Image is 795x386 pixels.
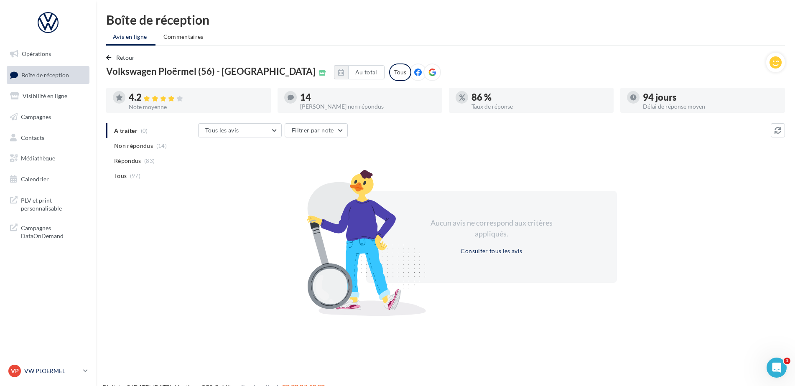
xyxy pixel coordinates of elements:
span: (83) [144,157,155,164]
a: VP VW PLOERMEL [7,363,89,379]
span: VP [11,367,19,375]
span: Campagnes [21,113,51,120]
span: Campagnes DataOnDemand [21,222,86,240]
span: 1 [784,358,790,364]
span: PLV et print personnalisable [21,195,86,213]
p: VW PLOERMEL [24,367,80,375]
span: Volkswagen Ploërmel (56) - [GEOGRAPHIC_DATA] [106,67,316,76]
span: Retour [116,54,135,61]
span: Visibilité en ligne [23,92,67,99]
button: Retour [106,53,138,63]
a: Calendrier [5,170,91,188]
div: Taux de réponse [471,104,607,109]
iframe: Intercom live chat [767,358,787,378]
button: Au total [334,65,385,79]
button: Tous les avis [198,123,282,137]
span: Tous [114,172,127,180]
span: Tous les avis [205,127,239,134]
a: Médiathèque [5,150,91,167]
span: Opérations [22,50,51,57]
a: PLV et print personnalisable [5,191,91,216]
div: Boîte de réception [106,13,785,26]
a: Boîte de réception [5,66,91,84]
button: Filtrer par note [285,123,348,137]
div: Aucun avis ne correspond aux critères appliqués. [420,218,563,239]
span: Contacts [21,134,44,141]
a: Visibilité en ligne [5,87,91,105]
span: Répondus [114,157,141,165]
div: Tous [389,63,411,81]
span: Commentaires [163,33,204,40]
div: Délai de réponse moyen [643,104,778,109]
span: (14) [156,142,167,149]
div: [PERSON_NAME] non répondus [300,104,436,109]
span: Non répondus [114,142,153,150]
a: Campagnes DataOnDemand [5,219,91,244]
span: (97) [130,173,140,179]
a: Contacts [5,129,91,147]
span: Boîte de réception [21,71,69,78]
div: Note moyenne [129,104,264,110]
div: 4.2 [129,93,264,102]
button: Consulter tous les avis [457,246,525,256]
span: Médiathèque [21,155,55,162]
div: 14 [300,93,436,102]
a: Campagnes [5,108,91,126]
div: 86 % [471,93,607,102]
button: Au total [348,65,385,79]
span: Calendrier [21,175,49,183]
div: 94 jours [643,93,778,102]
a: Opérations [5,45,91,63]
